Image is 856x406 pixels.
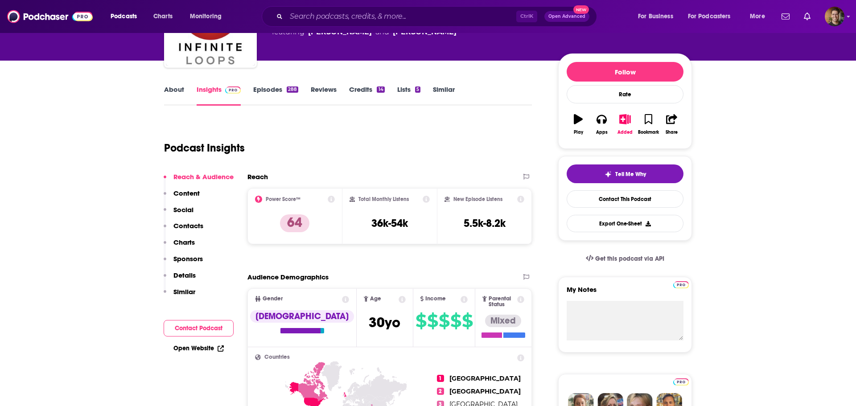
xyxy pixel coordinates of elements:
a: Credits14 [349,85,384,106]
p: Charts [173,238,195,246]
span: Gender [263,296,283,302]
div: Play [574,130,583,135]
div: 14 [377,86,384,93]
a: Lists5 [397,85,420,106]
img: Podchaser - Follow, Share and Rate Podcasts [7,8,93,25]
h3: 5.5k-8.2k [464,217,506,230]
span: For Podcasters [688,10,731,23]
button: Similar [164,287,195,304]
h3: 36k-54k [371,217,408,230]
span: For Business [638,10,673,23]
div: Search podcasts, credits, & more... [270,6,605,27]
p: Sponsors [173,254,203,263]
div: Mixed [485,315,521,327]
span: Open Advanced [548,14,585,19]
button: Export One-Sheet [567,215,683,232]
a: Contact This Podcast [567,190,683,208]
button: Sponsors [164,254,203,271]
button: Follow [567,62,683,82]
a: Open Website [173,344,224,352]
input: Search podcasts, credits, & more... [286,9,516,24]
a: Pro website [673,377,689,385]
button: Share [660,108,683,140]
span: $ [462,314,473,328]
button: open menu [104,9,148,24]
img: Podchaser Pro [673,281,689,288]
span: Countries [264,354,290,360]
span: $ [450,314,461,328]
span: Logged in as ben48625 [825,7,844,26]
button: Details [164,271,196,287]
span: $ [416,314,426,328]
img: tell me why sparkle [605,171,612,178]
button: open menu [184,9,233,24]
div: Added [617,130,633,135]
span: New [573,5,589,14]
button: tell me why sparkleTell Me Why [567,164,683,183]
span: Ctrl K [516,11,537,22]
button: Open AdvancedNew [544,11,589,22]
span: 1 [437,375,444,382]
label: My Notes [567,285,683,301]
a: Pro website [673,280,689,288]
button: Charts [164,238,195,254]
img: Podchaser Pro [673,378,689,385]
p: Content [173,189,200,197]
a: About [164,85,184,106]
a: Episodes288 [253,85,298,106]
div: Share [666,130,678,135]
button: Contacts [164,221,203,238]
a: Show notifications dropdown [800,9,814,24]
span: [GEOGRAPHIC_DATA] [449,387,521,395]
div: Apps [596,130,608,135]
h2: Total Monthly Listens [358,196,409,202]
p: 64 [280,214,309,232]
p: Similar [173,287,195,296]
span: 30 yo [369,314,400,331]
a: Charts [148,9,178,24]
button: open menu [682,9,744,24]
span: Charts [153,10,173,23]
button: open menu [632,9,684,24]
p: Social [173,205,193,214]
button: Social [164,205,193,222]
span: Podcasts [111,10,137,23]
span: More [750,10,765,23]
div: Bookmark [638,130,659,135]
h2: Audience Demographics [247,273,329,281]
h2: New Episode Listens [453,196,502,202]
a: Reviews [311,85,337,106]
p: Reach & Audience [173,172,234,181]
span: Age [370,296,381,302]
button: Show profile menu [825,7,844,26]
button: Reach & Audience [164,172,234,189]
a: Show notifications dropdown [778,9,793,24]
button: Added [613,108,637,140]
span: Monitoring [190,10,222,23]
p: Contacts [173,221,203,230]
h2: Reach [247,172,268,181]
button: Contact Podcast [164,320,234,336]
div: 5 [415,86,420,93]
a: InsightsPodchaser Pro [197,85,241,106]
div: 288 [287,86,298,93]
span: $ [427,314,438,328]
h1: Podcast Insights [164,141,245,155]
a: Get this podcast via API [579,248,671,270]
span: Tell Me Why [615,171,646,178]
div: [DEMOGRAPHIC_DATA] [250,310,354,323]
button: Play [567,108,590,140]
span: Get this podcast via API [595,255,664,262]
span: [GEOGRAPHIC_DATA] [449,374,521,382]
a: Similar [433,85,455,106]
p: Details [173,271,196,279]
button: Bookmark [637,108,660,140]
h2: Power Score™ [266,196,300,202]
img: Podchaser Pro [225,86,241,94]
span: 2 [437,388,444,395]
span: $ [439,314,449,328]
img: User Profile [825,7,844,26]
span: Parental Status [489,296,516,308]
div: Rate [567,85,683,103]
